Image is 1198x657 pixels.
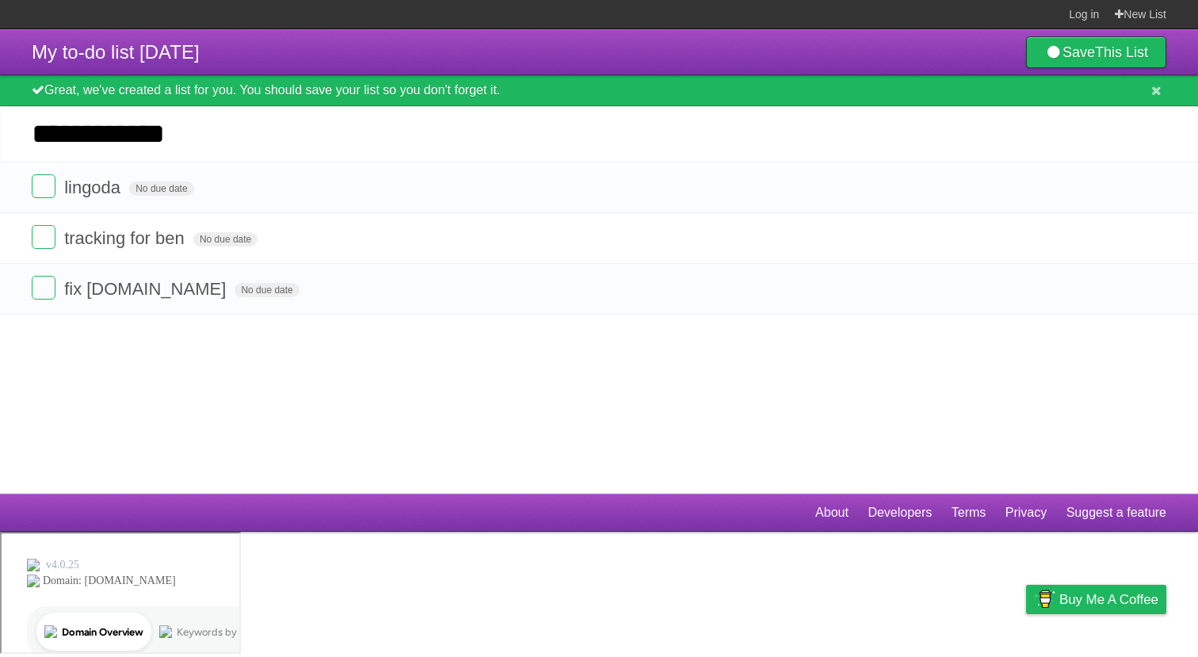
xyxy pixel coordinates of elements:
img: Buy me a coffee [1034,586,1055,613]
img: website_grey.svg [25,41,38,54]
a: Suggest a feature [1066,498,1166,528]
img: tab_keywords_by_traffic_grey.svg [158,92,170,105]
div: Domain Overview [60,94,142,104]
label: Done [32,174,55,198]
img: tab_domain_overview_orange.svg [43,92,55,105]
span: No due date [129,181,193,196]
div: Domain: [DOMAIN_NAME] [41,41,174,54]
a: Buy me a coffee [1026,585,1166,614]
div: Keywords by Traffic [175,94,267,104]
img: logo_orange.svg [25,25,38,38]
span: Buy me a coffee [1059,586,1158,613]
b: This List [1095,44,1148,60]
a: Terms [952,498,986,528]
a: Developers [868,498,932,528]
span: tracking for ben [64,228,189,248]
span: No due date [235,283,299,297]
span: fix [DOMAIN_NAME] [64,279,230,299]
a: Privacy [1005,498,1047,528]
span: lingoda [64,178,124,197]
div: v 4.0.25 [44,25,78,38]
a: SaveThis List [1026,36,1166,68]
span: My to-do list [DATE] [32,41,200,63]
a: About [815,498,849,528]
span: No due date [193,232,258,246]
label: Done [32,225,55,249]
label: Done [32,276,55,300]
